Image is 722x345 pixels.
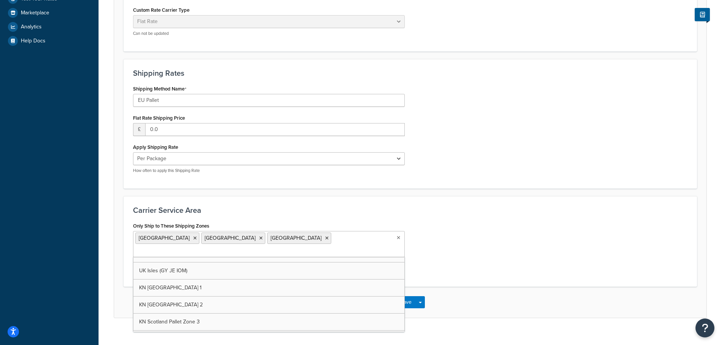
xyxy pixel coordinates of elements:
[21,38,45,44] span: Help Docs
[133,262,404,279] a: UK Isles (GY JE IOM)
[133,69,688,77] h3: Shipping Rates
[133,279,404,296] a: KN [GEOGRAPHIC_DATA] 1
[695,318,714,337] button: Open Resource Center
[133,115,185,121] label: Flat Rate Shipping Price
[271,234,321,242] span: [GEOGRAPHIC_DATA]
[133,123,145,136] span: £
[133,314,404,330] a: KN Scotland Pallet Zone 3
[133,86,186,92] label: Shipping Method Name
[139,318,200,326] span: KN Scotland Pallet Zone 3
[133,168,405,173] p: How often to apply this Shipping Rate
[21,24,42,30] span: Analytics
[205,234,255,242] span: [GEOGRAPHIC_DATA]
[6,6,93,20] a: Marketplace
[133,144,178,150] label: Apply Shipping Rate
[133,223,209,229] label: Only Ship to These Shipping Zones
[6,20,93,34] a: Analytics
[21,10,49,16] span: Marketplace
[133,7,190,13] label: Custom Rate Carrier Type
[396,296,416,308] button: Save
[695,8,710,21] button: Show Help Docs
[6,34,93,48] a: Help Docs
[139,301,203,309] span: KN [GEOGRAPHIC_DATA] 2
[133,206,688,214] h3: Carrier Service Area
[133,297,404,313] a: KN [GEOGRAPHIC_DATA] 2
[139,267,187,275] span: UK Isles (GY JE IOM)
[133,31,405,36] p: Can not be updated
[139,234,190,242] span: [GEOGRAPHIC_DATA]
[139,284,202,292] span: KN [GEOGRAPHIC_DATA] 1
